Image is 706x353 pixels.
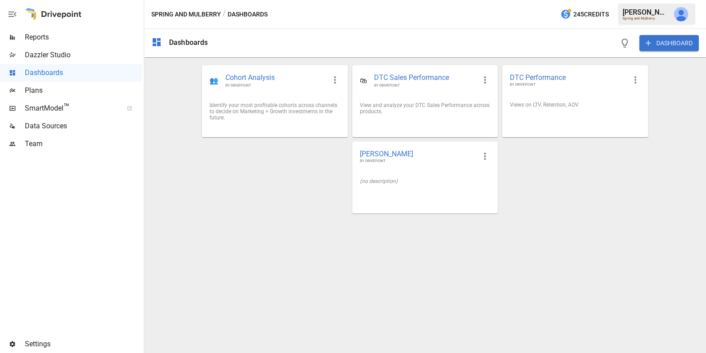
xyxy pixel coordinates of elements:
[360,159,476,164] span: BY DRIVEPOINT
[674,7,688,21] img: Julie Wilton
[573,9,609,20] span: 245 Credits
[225,73,326,83] span: Cohort Analysis
[360,178,490,184] div: (no description)
[209,102,340,121] div: Identify your most profitable cohorts across channels to decide on Marketing + Growth investments...
[209,76,218,85] div: 👥
[669,2,694,27] button: Julie Wilton
[510,82,626,87] span: BY DRIVEPOINT
[557,6,612,23] button: 245Credits
[169,38,208,47] div: Dashboards
[623,16,669,20] div: Spring and Mulberry
[360,102,490,115] div: View and analyze your DTC Sales Performance across products.
[25,103,117,114] span: SmartModel
[510,102,640,108] div: Views on LTV, Retention, AOV
[25,85,142,96] span: Plans
[623,8,669,16] div: [PERSON_NAME]
[374,73,476,83] span: DTC Sales Performance
[25,339,142,349] span: Settings
[25,139,142,149] span: Team
[223,9,226,20] div: /
[25,50,142,60] span: Dazzler Studio
[25,32,142,43] span: Reports
[510,73,626,82] span: DTC Performance
[25,67,142,78] span: Dashboards
[639,35,699,51] button: DASHBOARD
[360,149,476,159] span: [PERSON_NAME]
[225,83,326,88] span: BY DRIVEPOINT
[360,76,367,85] div: 🛍
[25,121,142,131] span: Data Sources
[63,102,70,113] span: ™
[374,83,476,88] span: BY DRIVEPOINT
[151,9,221,20] button: Spring and Mulberry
